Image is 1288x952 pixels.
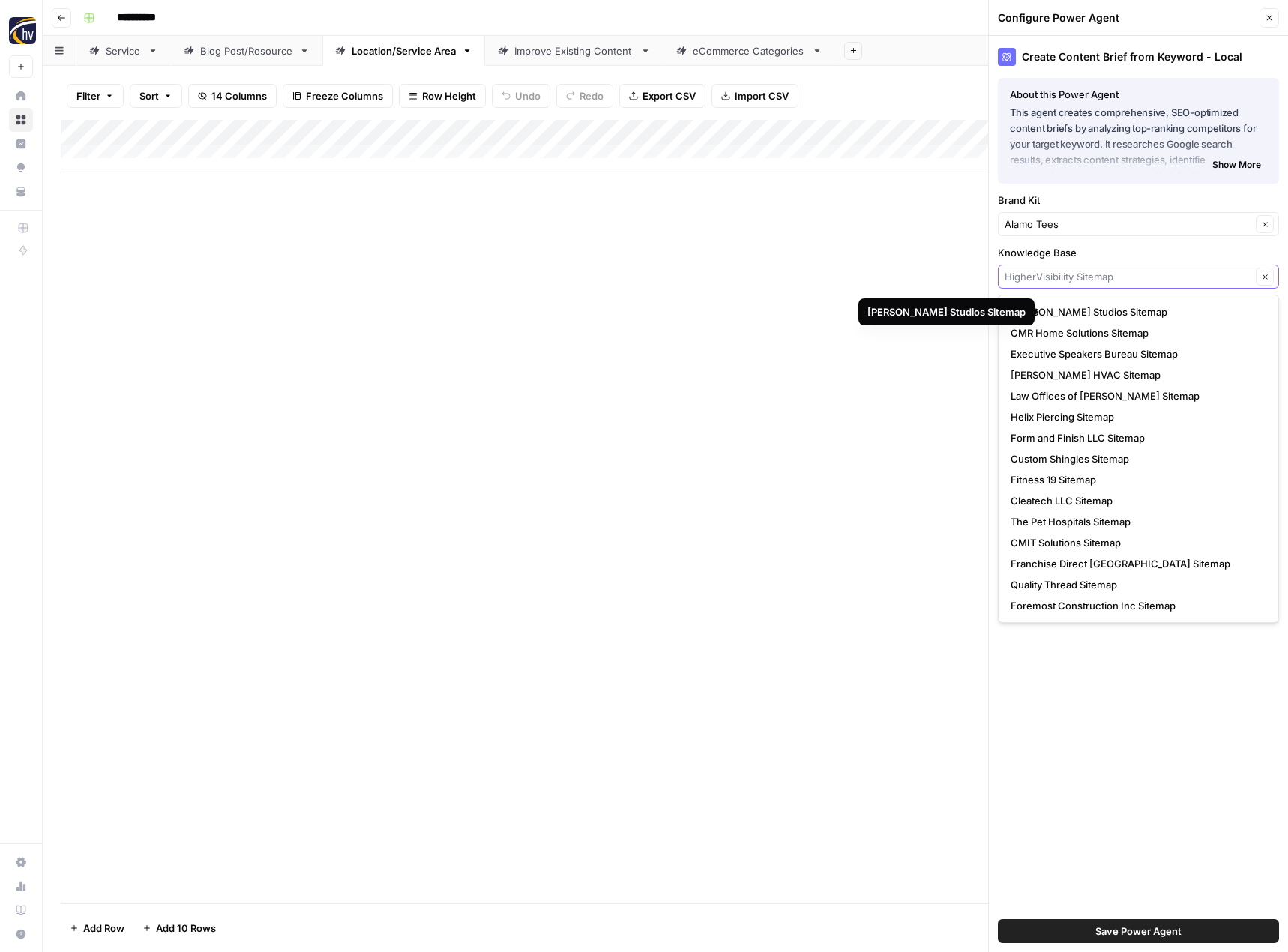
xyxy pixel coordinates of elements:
[1011,472,1260,487] span: Fitness 19 Sitemap
[9,156,33,180] a: Opportunities
[171,36,322,66] a: Blog Post/Resource
[200,43,293,58] div: Blog Post/Resource
[643,88,696,103] span: Export CSV
[422,88,476,103] span: Row Height
[9,17,36,44] img: HigherVisibility Logo
[1095,924,1182,939] span: Save Power Agent
[211,88,267,103] span: 14 Columns
[711,84,798,108] button: Import CSV
[998,193,1279,208] label: Brand Kit
[9,874,33,898] a: Usage
[1005,269,1251,284] input: HigherVisibility Sitemap
[76,36,171,66] a: Service
[515,88,541,103] span: Undo
[1010,105,1267,169] p: This agent creates comprehensive, SEO-optimized content briefs by analyzing top-ranking competito...
[693,43,806,58] div: eCommerce Categories
[1011,577,1260,592] span: Quality Thread Sitemap
[1011,304,1260,319] span: [PERSON_NAME] Studios Sitemap
[306,88,383,103] span: Freeze Columns
[998,919,1279,943] button: Save Power Agent
[485,36,663,66] a: Improve Existing Content
[61,916,133,940] button: Add Row
[1011,598,1260,613] span: Foremost Construction Inc Sitemap
[1011,493,1260,508] span: Cleatech LLC Sitemap
[9,132,33,156] a: Insights
[352,43,456,58] div: Location/Service Area
[1011,409,1260,424] span: Helix Piercing Sitemap
[9,922,33,946] button: Help + Support
[556,84,613,108] button: Redo
[1005,217,1251,232] input: Alamo Tees
[130,84,182,108] button: Sort
[133,916,225,940] button: Add 10 Rows
[1011,430,1260,445] span: Form and Finish LLC Sitemap
[1011,535,1260,550] span: CMIT Solutions Sitemap
[619,84,705,108] button: Export CSV
[9,898,33,922] a: Learning Hub
[514,43,634,58] div: Improve Existing Content
[322,36,485,66] a: Location/Service Area
[139,88,159,103] span: Sort
[9,84,33,108] a: Home
[1010,87,1267,102] div: About this Power Agent
[1011,514,1260,529] span: The Pet Hospitals Sitemap
[1011,556,1260,571] span: Franchise Direct [GEOGRAPHIC_DATA] Sitemap
[83,921,124,936] span: Add Row
[188,84,277,108] button: 14 Columns
[76,88,100,103] span: Filter
[156,921,216,936] span: Add 10 Rows
[1011,325,1260,340] span: CMR Home Solutions Sitemap
[106,43,142,58] div: Service
[735,88,789,103] span: Import CSV
[492,84,550,108] button: Undo
[1206,155,1267,175] button: Show More
[9,12,33,49] button: Workspace: HigherVisibility
[1011,451,1260,466] span: Custom Shingles Sitemap
[67,84,124,108] button: Filter
[9,108,33,132] a: Browse
[1011,367,1260,382] span: [PERSON_NAME] HVAC Sitemap
[399,84,486,108] button: Row Height
[9,850,33,874] a: Settings
[998,48,1279,66] div: Create Content Brief from Keyword - Local
[998,245,1279,260] label: Knowledge Base
[663,36,835,66] a: eCommerce Categories
[1011,388,1260,403] span: Law Offices of [PERSON_NAME] Sitemap
[9,180,33,204] a: Your Data
[1212,158,1261,172] span: Show More
[283,84,393,108] button: Freeze Columns
[580,88,604,103] span: Redo
[1011,346,1260,361] span: Executive Speakers Bureau Sitemap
